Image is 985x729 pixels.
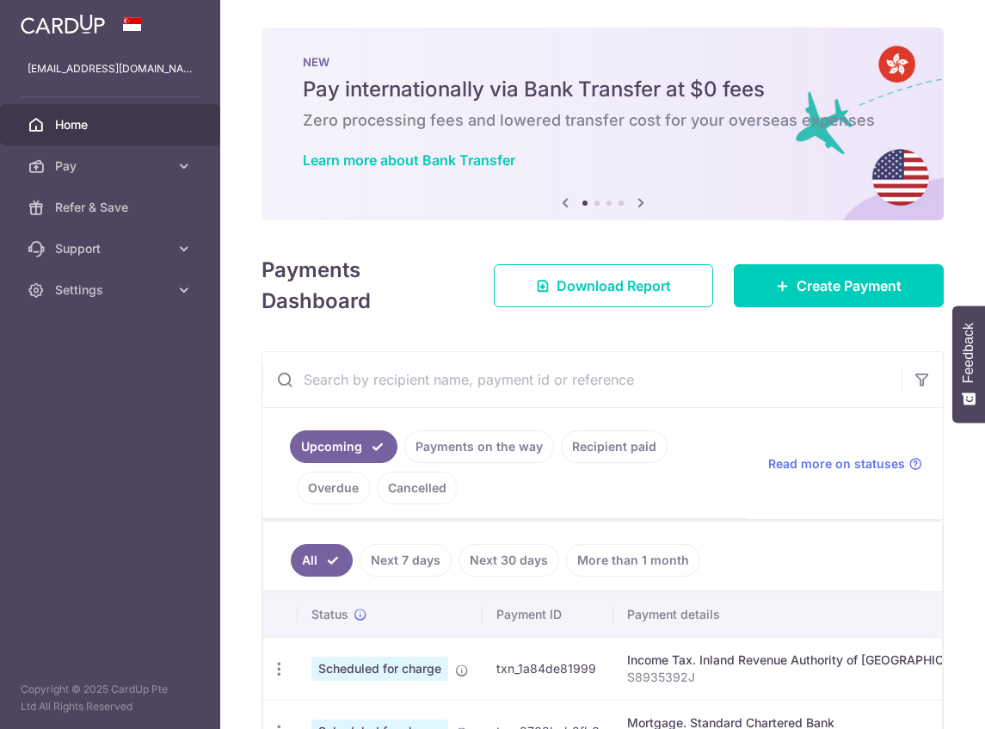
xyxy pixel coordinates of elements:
[561,430,668,463] a: Recipient paid
[55,199,169,216] span: Refer & Save
[627,669,983,686] p: S8935392J
[291,544,353,577] a: All
[797,275,902,296] span: Create Payment
[303,55,902,69] p: NEW
[734,264,944,307] a: Create Payment
[404,430,554,463] a: Payments on the way
[768,455,922,473] a: Read more on statuses
[303,76,902,103] h5: Pay internationally via Bank Transfer at $0 fees
[627,652,983,669] div: Income Tax. Inland Revenue Authority of [GEOGRAPHIC_DATA]
[377,472,458,504] a: Cancelled
[311,606,348,623] span: Status
[290,430,397,463] a: Upcoming
[768,455,905,473] span: Read more on statuses
[360,544,452,577] a: Next 7 days
[262,352,902,407] input: Search by recipient name, payment id or reference
[566,544,700,577] a: More than 1 month
[483,592,613,637] th: Payment ID
[459,544,559,577] a: Next 30 days
[55,158,169,175] span: Pay
[28,60,193,77] p: [EMAIL_ADDRESS][DOMAIN_NAME]
[262,255,463,317] h4: Payments Dashboard
[303,110,902,131] h6: Zero processing fees and lowered transfer cost for your overseas expenses
[303,151,515,169] a: Learn more about Bank Transfer
[55,240,169,257] span: Support
[557,275,671,296] span: Download Report
[952,306,985,423] button: Feedback - Show survey
[55,281,169,299] span: Settings
[262,28,944,220] img: Bank transfer banner
[961,323,976,383] span: Feedback
[297,472,370,504] a: Overdue
[483,637,613,700] td: txn_1a84de81999
[494,264,713,307] a: Download Report
[55,116,169,133] span: Home
[311,657,448,681] span: Scheduled for charge
[21,14,105,34] img: CardUp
